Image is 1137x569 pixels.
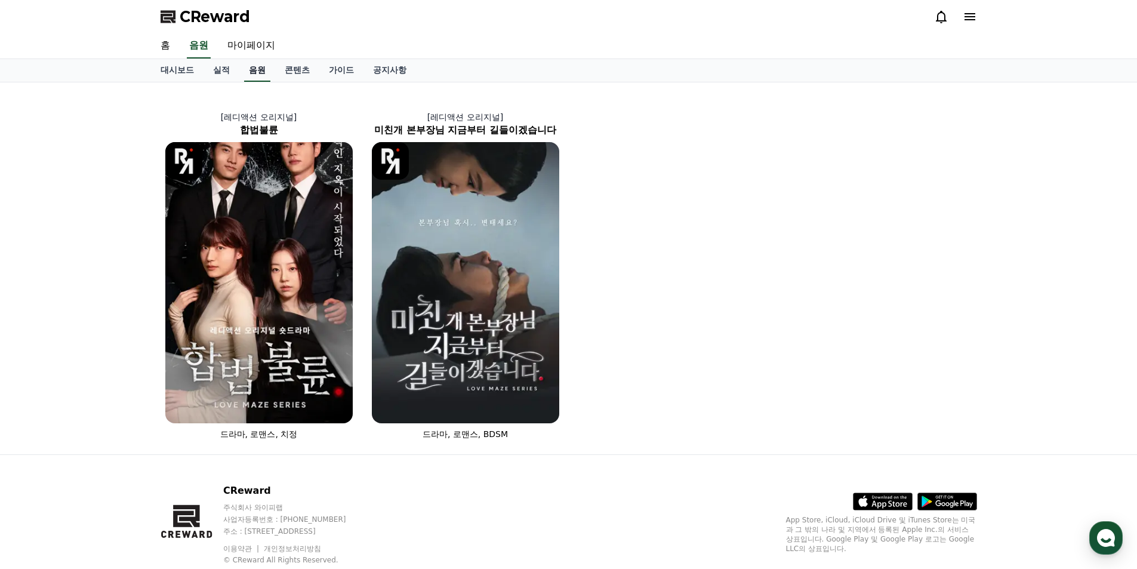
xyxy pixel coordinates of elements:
[151,59,204,82] a: 대시보드
[223,515,369,524] p: 사업자등록번호 : [PHONE_NUMBER]
[204,59,239,82] a: 실적
[264,545,321,553] a: 개인정보처리방침
[187,33,211,59] a: 음원
[156,123,362,137] h2: 합법불륜
[223,527,369,536] p: 주소 : [STREET_ADDRESS]
[156,111,362,123] p: [레디액션 오리지널]
[156,102,362,450] a: [레디액션 오리지널] 합법불륜 합법불륜 [object Object] Logo 드라마, 로맨스, 치정
[4,379,79,408] a: 홈
[154,379,229,408] a: 설정
[363,59,416,82] a: 공지사항
[372,142,409,180] img: [object Object] Logo
[38,396,45,406] span: 홈
[223,503,369,512] p: 주식회사 와이피랩
[161,7,250,26] a: CReward
[786,515,977,553] p: App Store, iCloud, iCloud Drive 및 iTunes Store는 미국과 그 밖의 나라 및 지역에서 등록된 Apple Inc.의 서비스 상표입니다. Goo...
[362,102,569,450] a: [레디액션 오리지널] 미친개 본부장님 지금부터 길들이겠습니다 미친개 본부장님 지금부터 길들이겠습니다 [object Object] Logo 드라마, 로맨스, BDSM
[151,33,180,59] a: 홈
[275,59,319,82] a: 콘텐츠
[223,555,369,565] p: © CReward All Rights Reserved.
[79,379,154,408] a: 대화
[180,7,250,26] span: CReward
[165,142,203,180] img: [object Object] Logo
[220,429,298,439] span: 드라마, 로맨스, 치정
[223,484,369,498] p: CReward
[362,123,569,137] h2: 미친개 본부장님 지금부터 길들이겠습니다
[218,33,285,59] a: 마이페이지
[109,397,124,407] span: 대화
[244,59,270,82] a: 음원
[165,142,353,423] img: 합법불륜
[319,59,363,82] a: 가이드
[372,142,559,423] img: 미친개 본부장님 지금부터 길들이겠습니다
[223,545,261,553] a: 이용약관
[184,396,199,406] span: 설정
[423,429,508,439] span: 드라마, 로맨스, BDSM
[362,111,569,123] p: [레디액션 오리지널]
